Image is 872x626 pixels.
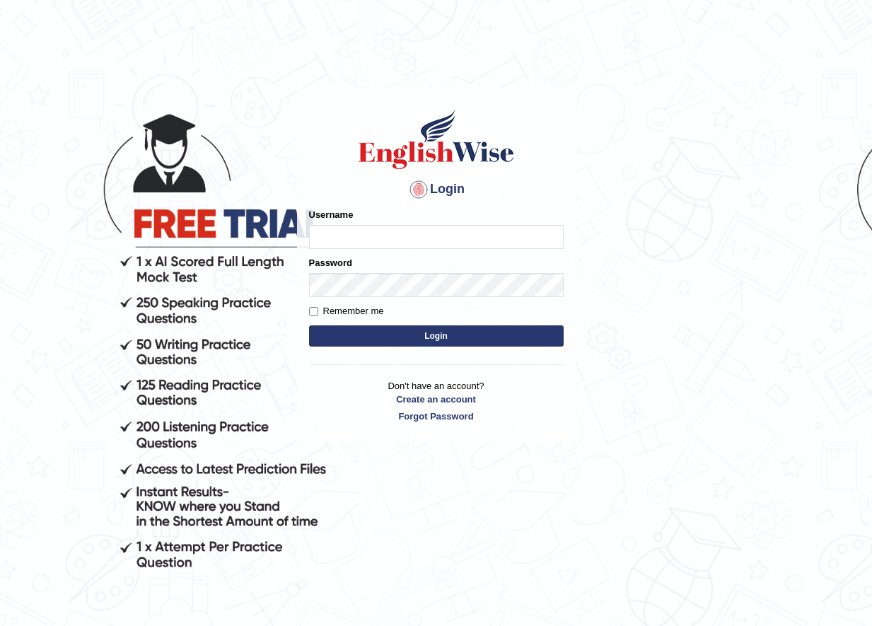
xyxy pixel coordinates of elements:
[309,256,352,269] label: Password
[309,410,564,423] a: Forgot Password
[309,393,564,406] a: Create an account
[309,307,318,316] input: Remember me
[309,304,384,318] label: Remember me
[309,178,564,201] h4: Login
[309,208,354,221] label: Username
[356,108,517,171] img: Logo of English Wise sign in for intelligent practice with AI
[309,379,564,423] p: Don't have an account?
[309,325,564,347] button: Login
